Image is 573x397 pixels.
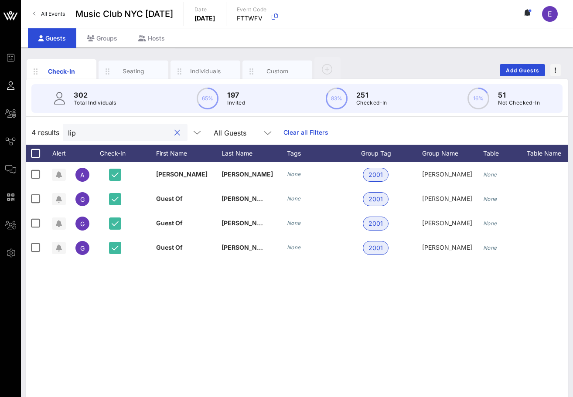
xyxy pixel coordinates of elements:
p: Checked-In [356,98,387,107]
p: 197 [227,90,245,100]
span: A [80,171,85,179]
span: [PERSON_NAME] [422,195,472,202]
i: None [287,171,301,177]
span: G [80,196,85,203]
div: Group Name [422,145,483,162]
i: None [483,220,497,227]
div: Table [483,145,527,162]
div: Tags [287,145,361,162]
div: Hosts [128,28,175,48]
span: Guest Of [156,195,183,202]
i: None [483,244,497,251]
p: Event Code [237,5,267,14]
span: [PERSON_NAME] [422,170,472,178]
span: G [80,244,85,252]
a: All Events [28,7,70,21]
span: E [548,10,552,18]
span: Guest Of [156,219,183,227]
div: Last Name [222,145,287,162]
span: [PERSON_NAME] [222,244,273,251]
button: clear icon [174,129,180,137]
p: 251 [356,90,387,100]
p: 51 [498,90,540,100]
div: Custom [258,67,297,75]
a: Clear all Filters [283,128,328,137]
div: Seating [114,67,153,75]
div: All Guests [208,124,278,141]
span: 2001 [368,217,383,230]
span: Music Club NYC [DATE] [75,7,173,20]
p: [DATE] [194,14,215,23]
p: FTTWFV [237,14,267,23]
div: Individuals [186,67,225,75]
div: All Guests [214,129,246,137]
span: [PERSON_NAME] [222,170,273,178]
button: Add Guests [500,64,545,76]
i: None [483,171,497,178]
span: All Events [41,10,65,17]
div: Guests [28,28,76,48]
i: None [483,196,497,202]
div: Check-In [95,145,139,162]
span: Add Guests [505,67,540,74]
span: G [80,220,85,227]
div: First Name [156,145,222,162]
span: Guest Of [156,244,183,251]
div: Group Tag [361,145,422,162]
span: 2001 [368,168,383,181]
i: None [287,244,301,251]
span: [PERSON_NAME] [222,195,273,202]
i: None [287,220,301,226]
span: [PERSON_NAME] [422,244,472,251]
span: [PERSON_NAME] [422,219,472,227]
span: [PERSON_NAME] [222,219,273,227]
p: Date [194,5,215,14]
span: [PERSON_NAME] [156,170,208,178]
span: 2001 [368,241,383,254]
div: E [542,6,558,22]
div: Groups [76,28,128,48]
p: Total Individuals [74,98,116,107]
p: Invited [227,98,245,107]
p: 302 [74,90,116,100]
span: 4 results [31,127,59,138]
i: None [287,195,301,202]
div: Alert [48,145,70,162]
p: Not Checked-In [498,98,540,107]
span: 2001 [368,193,383,206]
div: Check-In [42,67,81,76]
